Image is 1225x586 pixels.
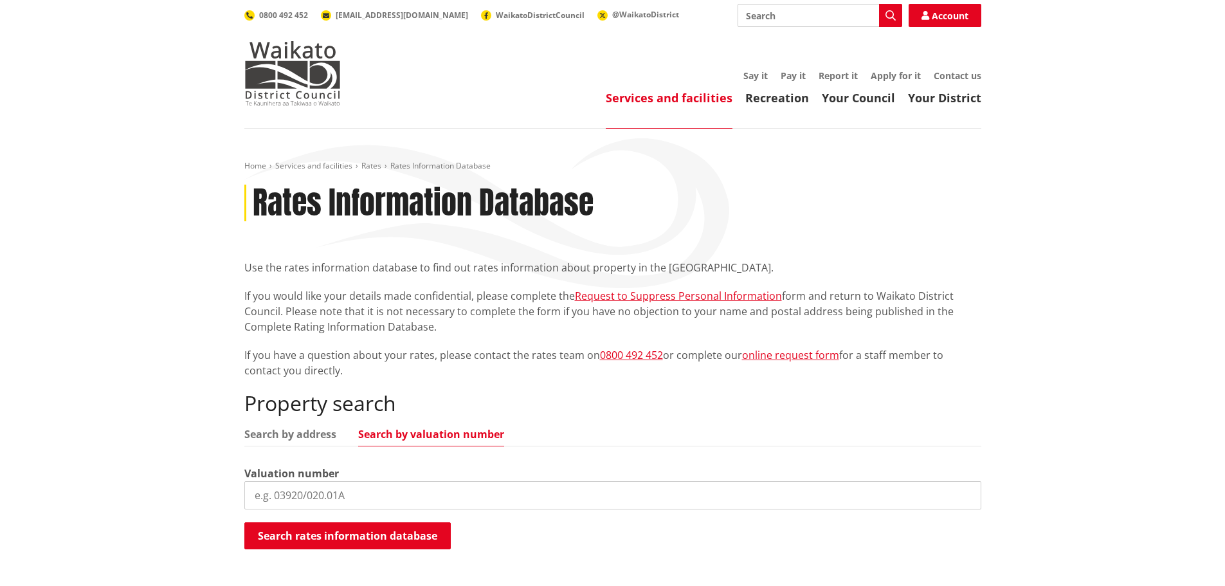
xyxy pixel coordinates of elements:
a: Your District [908,90,981,105]
a: 0800 492 452 [600,348,663,362]
span: 0800 492 452 [259,10,308,21]
a: Services and facilities [275,160,352,171]
span: Rates Information Database [390,160,491,171]
a: Apply for it [871,69,921,82]
a: Search by valuation number [358,429,504,439]
h2: Property search [244,391,981,416]
a: [EMAIL_ADDRESS][DOMAIN_NAME] [321,10,468,21]
span: [EMAIL_ADDRESS][DOMAIN_NAME] [336,10,468,21]
p: If you have a question about your rates, please contact the rates team on or complete our for a s... [244,347,981,378]
a: Say it [743,69,768,82]
h1: Rates Information Database [253,185,594,222]
a: Report it [819,69,858,82]
a: Home [244,160,266,171]
a: Pay it [781,69,806,82]
a: Services and facilities [606,90,732,105]
a: Your Council [822,90,895,105]
a: Request to Suppress Personal Information [575,289,782,303]
img: Waikato District Council - Te Kaunihera aa Takiwaa o Waikato [244,41,341,105]
a: @WaikatoDistrict [597,9,679,20]
a: Recreation [745,90,809,105]
input: Search input [738,4,902,27]
a: Rates [361,160,381,171]
nav: breadcrumb [244,161,981,172]
p: Use the rates information database to find out rates information about property in the [GEOGRAPHI... [244,260,981,275]
input: e.g. 03920/020.01A [244,481,981,509]
a: Account [909,4,981,27]
a: Search by address [244,429,336,439]
a: online request form [742,348,839,362]
span: @WaikatoDistrict [612,9,679,20]
iframe: Messenger Launcher [1166,532,1212,578]
a: Contact us [934,69,981,82]
p: If you would like your details made confidential, please complete the form and return to Waikato ... [244,288,981,334]
a: 0800 492 452 [244,10,308,21]
button: Search rates information database [244,522,451,549]
span: WaikatoDistrictCouncil [496,10,585,21]
a: WaikatoDistrictCouncil [481,10,585,21]
label: Valuation number [244,466,339,481]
